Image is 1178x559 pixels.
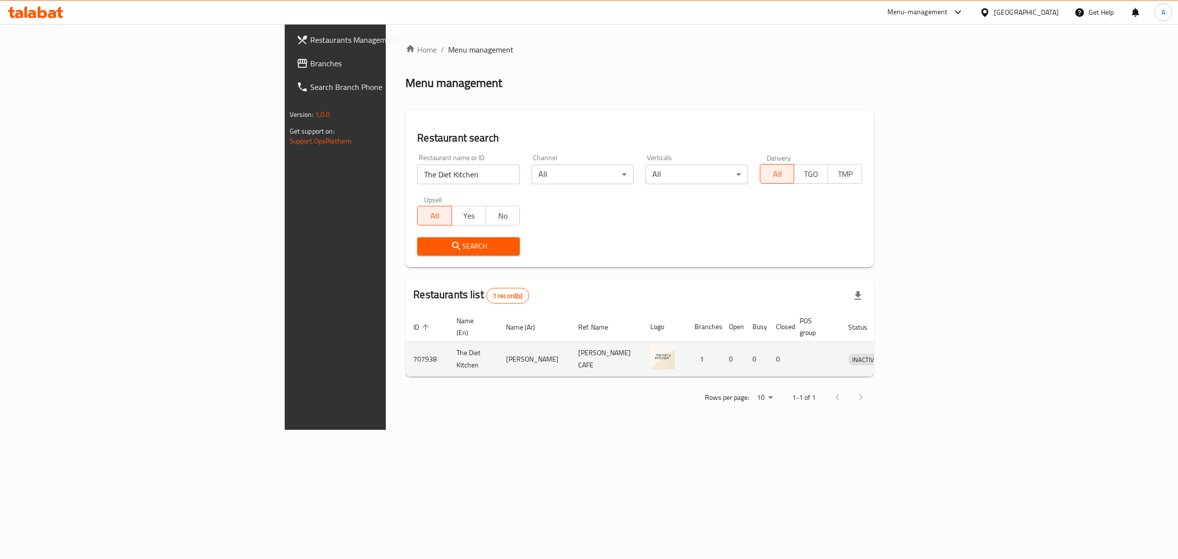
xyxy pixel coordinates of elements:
[687,312,721,342] th: Branches
[1161,7,1165,18] span: A
[578,321,621,333] span: Ref. Name
[643,312,687,342] th: Logo
[405,44,874,56] nav: breadcrumb
[532,165,634,184] div: All
[994,7,1059,18] div: [GEOGRAPHIC_DATA]
[768,312,792,342] th: Closed
[846,284,870,307] div: Export file
[310,57,474,69] span: Branches
[486,288,529,304] div: Total records count
[405,312,927,377] table: enhanced table
[764,167,790,181] span: All
[767,154,791,161] label: Delivery
[417,165,520,184] input: Search for restaurant name or ID..
[417,237,520,255] button: Search
[425,240,512,252] span: Search
[289,52,482,75] a: Branches
[315,108,330,121] span: 1.0.0
[424,196,442,203] label: Upsell
[289,28,482,52] a: Restaurants Management
[798,167,824,181] span: TGO
[768,342,792,377] td: 0
[828,164,862,184] button: TMP
[487,291,529,301] span: 1 record(s)
[745,342,768,377] td: 0
[422,209,448,223] span: All
[417,206,452,225] button: All
[490,209,516,223] span: No
[650,345,675,369] img: The Diet Kitchen
[485,206,520,225] button: No
[498,342,570,377] td: [PERSON_NAME]
[760,164,794,184] button: All
[832,167,858,181] span: TMP
[848,354,882,365] div: INACTIVE
[645,165,748,184] div: All
[456,209,482,223] span: Yes
[848,354,882,365] span: INACTIVE
[800,315,829,338] span: POS group
[456,315,486,338] span: Name (En)
[413,287,529,304] h2: Restaurants list
[417,131,862,145] h2: Restaurant search
[413,321,432,333] span: ID
[848,321,880,333] span: Status
[570,342,643,377] td: [PERSON_NAME] CAFE
[721,342,745,377] td: 0
[310,34,474,46] span: Restaurants Management
[705,391,749,404] p: Rows per page:
[753,391,776,405] div: Rows per page:
[289,75,482,99] a: Search Branch Phone
[290,135,352,147] a: Support.OpsPlatform
[506,321,548,333] span: Name (Ar)
[794,164,828,184] button: TGO
[290,125,335,138] span: Get support on:
[721,312,745,342] th: Open
[290,108,314,121] span: Version:
[310,81,474,93] span: Search Branch Phone
[745,312,768,342] th: Busy
[887,6,948,18] div: Menu-management
[687,342,721,377] td: 1
[452,206,486,225] button: Yes
[792,391,816,404] p: 1-1 of 1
